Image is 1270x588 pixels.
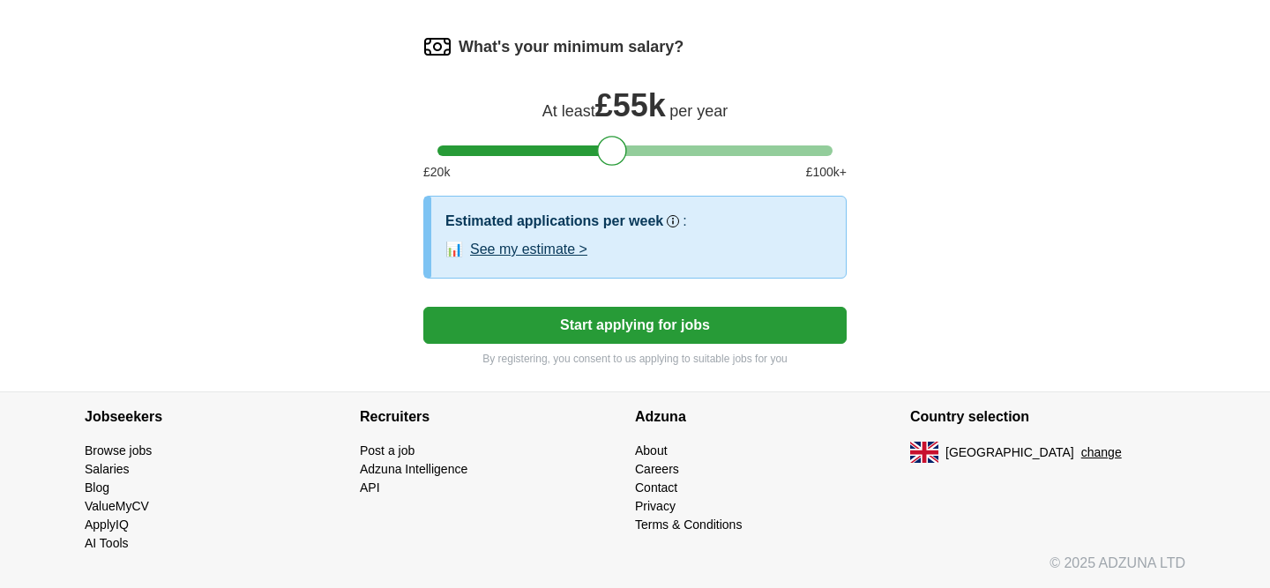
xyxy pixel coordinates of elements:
span: [GEOGRAPHIC_DATA] [945,443,1074,462]
p: By registering, you consent to us applying to suitable jobs for you [423,351,847,367]
label: What's your minimum salary? [459,35,684,59]
h4: Country selection [910,392,1185,442]
div: © 2025 ADZUNA LTD [71,553,1199,588]
button: See my estimate > [470,239,587,260]
span: At least [542,102,595,120]
h3: : [683,211,686,232]
a: About [635,443,668,458]
button: Start applying for jobs [423,307,847,344]
a: Contact [635,480,677,495]
span: per year [669,102,728,120]
a: Privacy [635,499,676,513]
img: UK flag [910,442,938,463]
a: ApplyIQ [85,517,129,532]
a: Salaries [85,462,130,476]
a: Post a job [360,443,415,458]
a: API [360,480,380,495]
img: salary.png [423,33,452,61]
button: change [1081,443,1122,462]
span: £ 55k [595,87,666,123]
a: Browse jobs [85,443,152,458]
a: ValueMyCV [85,499,149,513]
span: 📊 [445,239,463,260]
a: Terms & Conditions [635,517,742,532]
span: £ 20 k [423,163,450,182]
a: Careers [635,462,679,476]
a: AI Tools [85,536,129,550]
h3: Estimated applications per week [445,211,663,232]
a: Adzuna Intelligence [360,462,467,476]
a: Blog [85,480,109,495]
